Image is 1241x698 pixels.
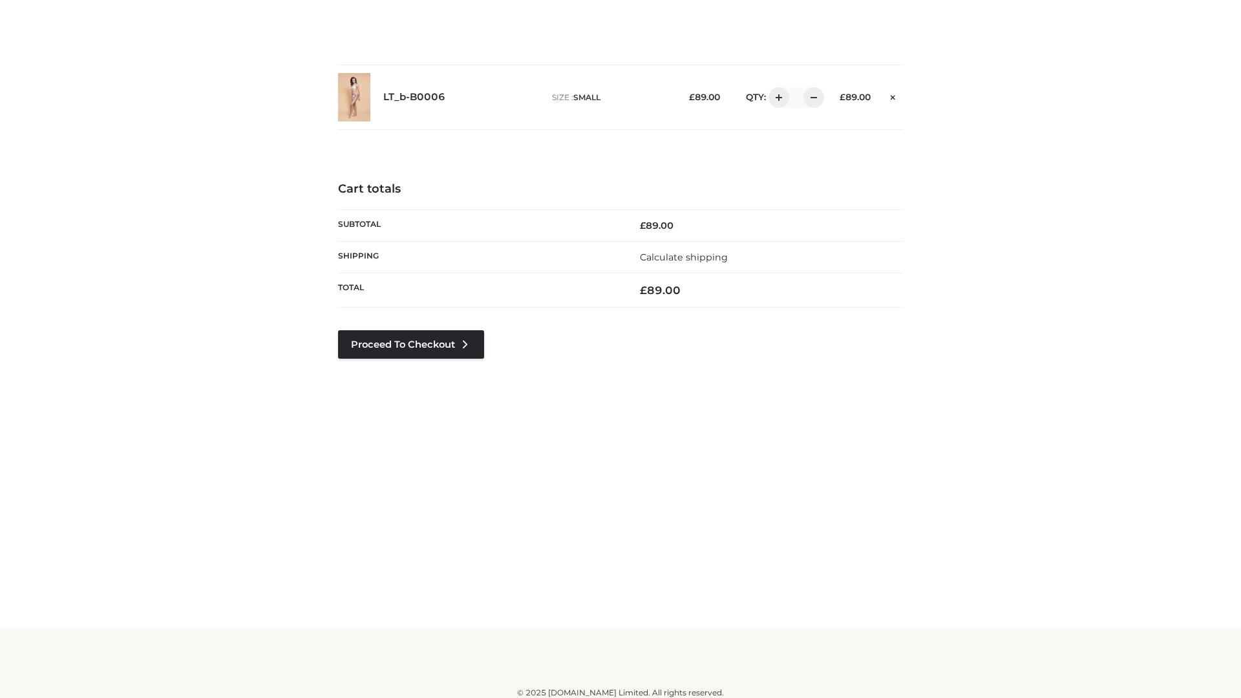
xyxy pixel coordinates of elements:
a: Remove this item [884,87,903,104]
p: size : [552,92,669,103]
th: Total [338,273,620,308]
th: Subtotal [338,209,620,241]
bdi: 89.00 [689,92,720,102]
span: £ [840,92,845,102]
span: £ [689,92,695,102]
a: Proceed to Checkout [338,330,484,359]
a: LT_b-B0006 [383,91,445,103]
div: QTY: [733,87,820,108]
span: SMALL [573,92,600,102]
th: Shipping [338,241,620,273]
bdi: 89.00 [640,220,674,231]
span: £ [640,284,647,297]
bdi: 89.00 [840,92,871,102]
span: £ [640,220,646,231]
bdi: 89.00 [640,284,681,297]
a: Calculate shipping [640,251,728,263]
h4: Cart totals [338,182,903,196]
